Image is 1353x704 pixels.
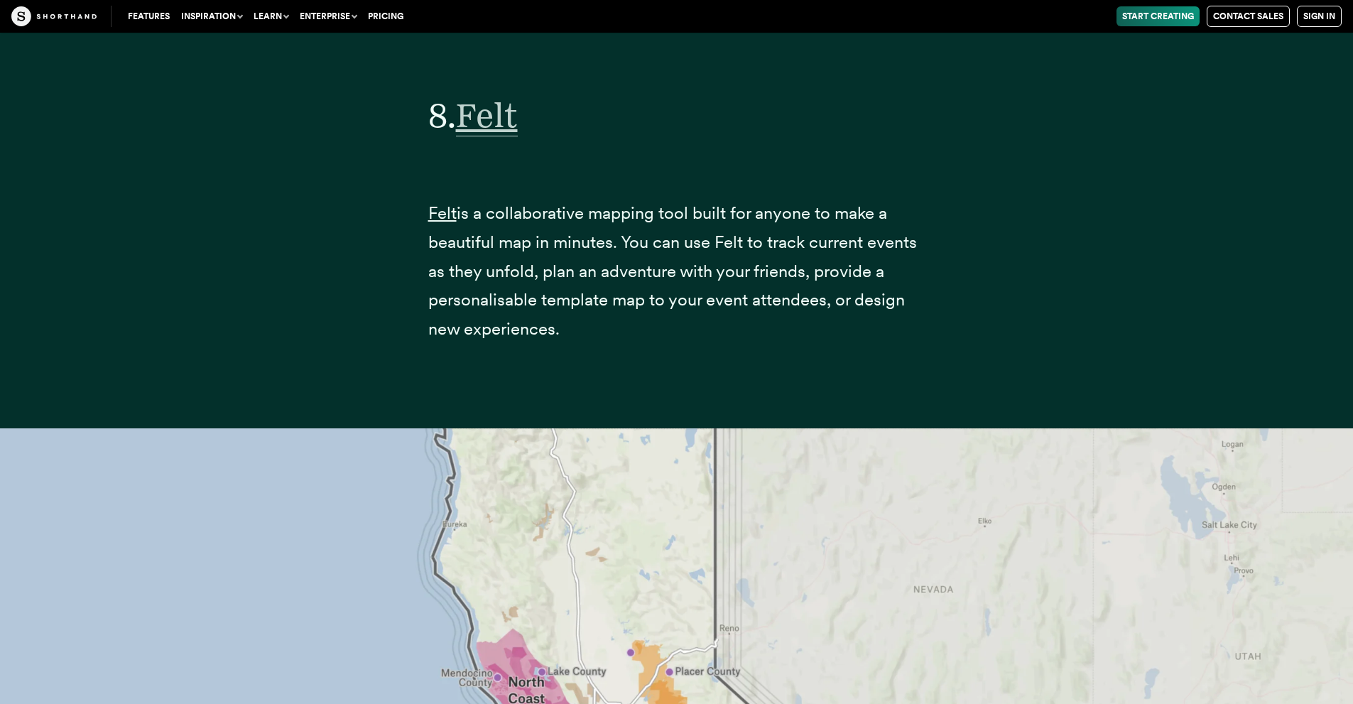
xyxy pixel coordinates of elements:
a: Contact Sales [1207,6,1290,27]
a: Start Creating [1116,6,1200,26]
img: The Craft [11,6,97,26]
button: Enterprise [294,6,362,26]
a: Sign in [1297,6,1342,27]
a: Felt [456,94,518,136]
button: Learn [248,6,294,26]
button: Inspiration [175,6,248,26]
p: is a collaborative mapping tool built for anyone to make a beautiful map in minutes. You can use ... [428,199,925,344]
a: Pricing [362,6,409,26]
a: Felt [428,202,457,223]
a: Features [122,6,175,26]
span: 8. [428,94,456,136]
